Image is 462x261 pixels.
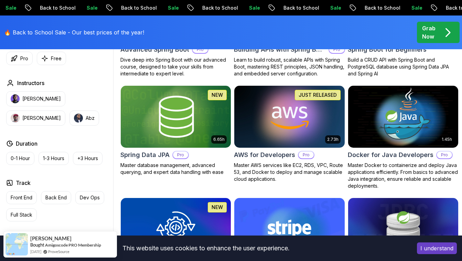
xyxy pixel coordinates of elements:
[37,52,66,65] button: Free
[77,155,98,162] p: +3 Hours
[16,139,37,148] h2: Duration
[212,92,223,98] p: NEW
[4,28,144,36] p: 🔥 Back to School Sale - Our best prices of the year!
[323,4,345,11] p: Sale
[348,162,459,189] p: Master Docker to containerize and deploy Java applications efficiently. From basics to advanced J...
[6,152,34,165] button: 0-1 Hour
[86,115,95,122] p: Abz
[11,94,20,103] img: instructor img
[234,45,325,54] h2: Building APIs with Spring Boot
[195,4,241,11] p: Back to School
[345,84,461,149] img: Docker for Java Developers card
[241,4,264,11] p: Sale
[6,191,37,204] button: Front End
[79,4,101,11] p: Sale
[43,155,64,162] p: 1-3 Hours
[11,211,32,218] p: Full Stack
[348,85,459,189] a: Docker for Java Developers card1.45hDocker for Java DevelopersProMaster Docker to containerize an...
[69,111,99,126] button: instructor imgAbz
[20,55,28,62] p: Pro
[348,150,433,160] h2: Docker for Java Developers
[51,55,62,62] p: Free
[357,4,404,11] p: Back to School
[299,152,314,158] p: Pro
[17,79,44,87] h2: Instructors
[327,137,339,142] p: 2.73h
[6,233,28,255] img: provesource social proof notification image
[120,45,189,54] h2: Advanced Spring Boot
[5,241,407,256] div: This website uses cookies to enhance the user experience.
[11,194,32,201] p: Front End
[422,24,436,41] p: Grab Now
[234,198,344,260] img: Stripe Checkout card
[160,4,182,11] p: Sale
[41,191,71,204] button: Back End
[212,204,223,211] p: NEW
[329,46,344,53] p: Pro
[114,4,160,11] p: Back to School
[404,4,426,11] p: Sale
[22,95,61,102] p: [PERSON_NAME]
[11,114,20,123] img: instructor img
[48,249,69,254] a: ProveSource
[74,114,83,123] img: instructor img
[299,92,337,98] p: JUST RELEASED
[45,242,101,248] a: Amigoscode PRO Membership
[417,242,457,254] button: Accept cookies
[121,86,231,147] img: Spring Data JPA card
[30,242,44,248] span: Bought
[6,111,65,126] button: instructor img[PERSON_NAME]
[16,179,31,187] h2: Track
[234,150,295,160] h2: AWS for Developers
[75,191,104,204] button: Dev Ops
[73,152,103,165] button: +3 Hours
[30,236,72,241] span: [PERSON_NAME]
[120,56,231,77] p: Dive deep into Spring Boot with our advanced course, designed to take your skills from intermedia...
[348,56,459,77] p: Build a CRUD API with Spring Boot and PostgreSQL database using Spring Data JPA and Spring AI
[22,115,61,122] p: [PERSON_NAME]
[30,249,41,254] span: [DATE]
[39,152,69,165] button: 1-3 Hours
[234,85,345,182] a: AWS for Developers card2.73hJUST RELEASEDAWS for DevelopersProMaster AWS services like EC2, RDS, ...
[348,45,427,54] h2: Spring Boot for Beginners
[193,46,208,53] p: Pro
[80,194,100,201] p: Dev Ops
[120,162,231,176] p: Master database management, advanced querying, and expert data handling with ease
[437,152,452,158] p: Pro
[120,150,170,160] h2: Spring Data JPA
[32,4,79,11] p: Back to School
[11,155,30,162] p: 0-1 Hour
[234,162,345,182] p: Master AWS services like EC2, RDS, VPC, Route 53, and Docker to deploy and manage scalable cloud ...
[276,4,323,11] p: Back to School
[234,86,344,147] img: AWS for Developers card
[173,152,188,158] p: Pro
[121,198,231,260] img: Java Integration Testing card
[442,137,452,142] p: 1.45h
[348,198,458,260] img: Spring JDBC Template card
[6,208,37,221] button: Full Stack
[45,194,67,201] p: Back End
[6,52,33,65] button: Pro
[6,91,65,106] button: instructor img[PERSON_NAME]
[120,85,231,175] a: Spring Data JPA card6.65hNEWSpring Data JPAProMaster database management, advanced querying, and ...
[234,56,345,77] p: Learn to build robust, scalable APIs with Spring Boot, mastering REST principles, JSON handling, ...
[213,137,225,142] p: 6.65h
